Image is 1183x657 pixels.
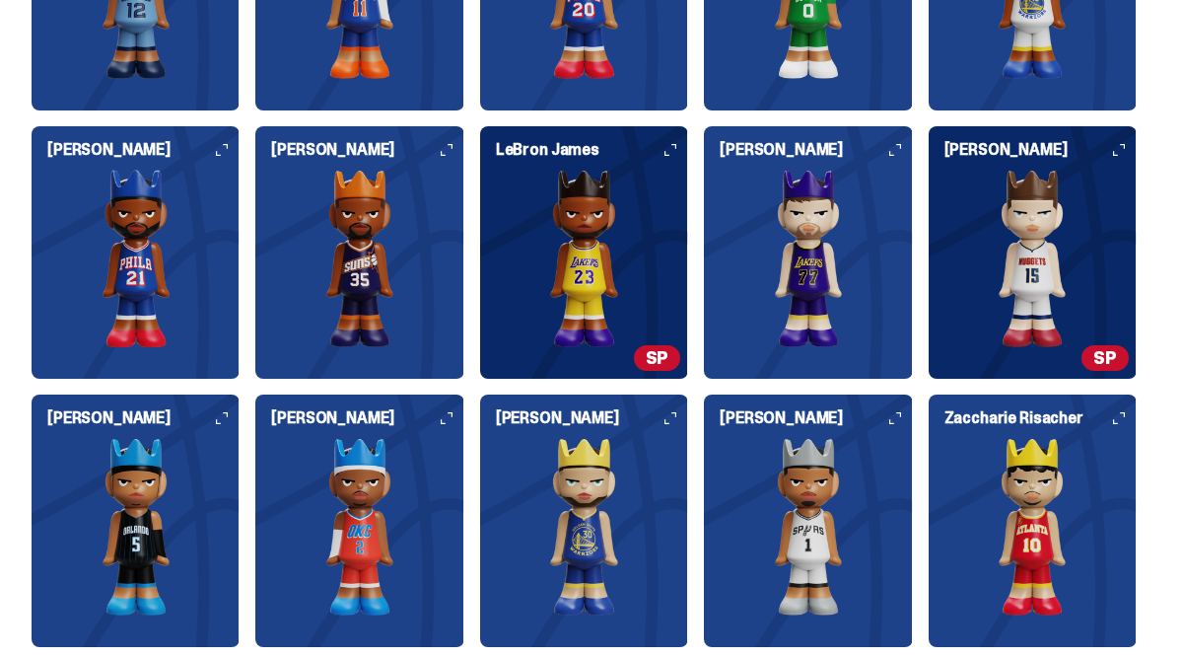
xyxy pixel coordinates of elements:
[47,410,240,426] h6: [PERSON_NAME]
[944,142,1137,158] h6: [PERSON_NAME]
[720,142,912,158] h6: [PERSON_NAME]
[944,410,1137,426] h6: Zaccharie Risacher
[929,170,1137,347] img: card image
[480,170,688,347] img: card image
[704,170,912,347] img: card image
[255,170,463,347] img: card image
[1081,345,1129,371] span: SP
[720,410,912,426] h6: [PERSON_NAME]
[271,142,463,158] h6: [PERSON_NAME]
[480,438,688,616] img: card image
[496,142,688,158] h6: LeBron James
[704,438,912,616] img: card image
[32,438,240,616] img: card image
[47,142,240,158] h6: [PERSON_NAME]
[634,345,681,371] span: SP
[929,438,1137,616] img: card image
[255,438,463,616] img: card image
[32,170,240,347] img: card image
[271,410,463,426] h6: [PERSON_NAME]
[496,410,688,426] h6: [PERSON_NAME]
